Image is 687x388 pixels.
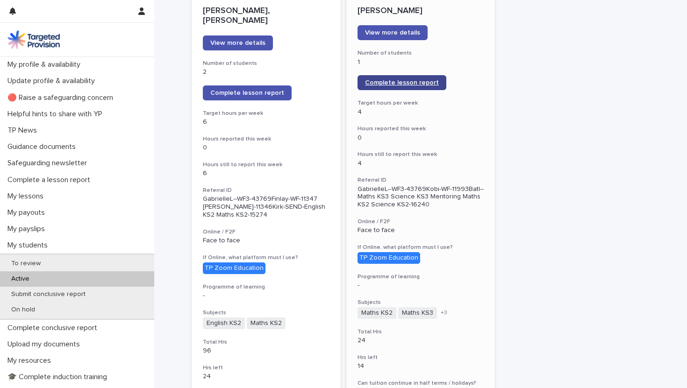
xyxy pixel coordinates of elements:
[4,159,94,168] p: Safeguarding newsletter
[4,324,105,332] p: Complete conclusive report
[4,225,52,233] p: My payslips
[358,328,484,336] h3: Total Hrs
[358,252,420,264] div: TP Zoom Education
[4,356,58,365] p: My resources
[4,176,98,184] p: Complete a lesson report
[203,373,329,381] p: 24
[358,244,484,251] h3: If Online, what platform must I use?
[203,118,329,126] p: 6
[203,254,329,261] h3: If Online, what platform must I use?
[358,337,484,345] p: 24
[4,208,52,217] p: My payouts
[4,260,48,268] p: To review
[203,110,329,117] h3: Target hours per week
[203,144,329,152] p: 0
[7,30,60,49] img: M5nRWzHhSzIhMunXDL62
[203,35,273,50] a: View more details
[203,60,329,67] h3: Number of students
[4,93,121,102] p: 🔴 Raise a safeguarding concern
[203,6,329,26] p: [PERSON_NAME], [PERSON_NAME]
[358,218,484,226] h3: Online / F2F
[358,108,484,116] p: 4
[210,90,284,96] span: Complete lesson report
[441,310,447,316] span: + 3
[358,6,484,16] p: [PERSON_NAME]
[210,40,265,46] span: View more details
[203,339,329,346] h3: Total Hrs
[358,362,484,370] p: 14
[358,125,484,133] h3: Hours reported this week
[4,110,110,119] p: Helpful hints to share with YP
[4,275,37,283] p: Active
[358,99,484,107] h3: Target hours per week
[4,373,114,381] p: 🎓 Complete induction training
[358,58,484,66] p: 1
[358,299,484,306] h3: Subjects
[358,354,484,361] h3: Hrs left
[4,241,55,250] p: My students
[358,273,484,281] h3: Programme of learning
[203,187,329,194] h3: Referral ID
[203,135,329,143] h3: Hours reported this week
[4,77,102,85] p: Update profile & availability
[358,307,396,319] span: Maths KS2
[203,237,329,245] p: Face to face
[365,79,439,86] span: Complete lesson report
[203,161,329,169] h3: Hours still to report this week
[203,169,329,177] p: 6
[203,283,329,291] h3: Programme of learning
[4,192,51,201] p: My lessons
[203,262,265,274] div: TP Zoom Education
[398,307,437,319] span: Maths KS3
[247,317,286,329] span: Maths KS2
[358,134,484,142] p: 0
[358,151,484,158] h3: Hours still to report this week
[203,85,292,100] a: Complete lesson report
[203,68,329,76] p: 2
[365,29,420,36] span: View more details
[4,126,44,135] p: TP News
[358,75,446,90] a: Complete lesson report
[358,226,484,234] p: Face to face
[358,25,428,40] a: View more details
[358,176,484,184] h3: Referral ID
[203,228,329,236] h3: Online / F2F
[358,160,484,168] p: 4
[203,364,329,372] h3: Hrs left
[358,49,484,57] h3: Number of students
[4,142,83,151] p: Guidance documents
[358,380,484,387] h3: Can tuition continue in half terms / holidays?
[358,282,484,289] p: -
[4,340,87,349] p: Upload my documents
[4,306,43,314] p: On hold
[358,185,484,209] p: GabrielleL--WF3-43769Kobi-WF-11993Batl--Maths KS3 Science KS3 Mentoring Maths KS2 Science KS2-16240
[203,195,329,219] p: GabrielleL--WF3-43769Finlay-WF-11347 [PERSON_NAME]-11346Kirk-SEND-English KS2 Maths KS2-15274
[203,309,329,317] h3: Subjects
[203,317,245,329] span: English KS2
[203,292,329,300] p: -
[4,290,93,298] p: Submit conclusive report
[203,347,329,355] p: 96
[4,60,88,69] p: My profile & availability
